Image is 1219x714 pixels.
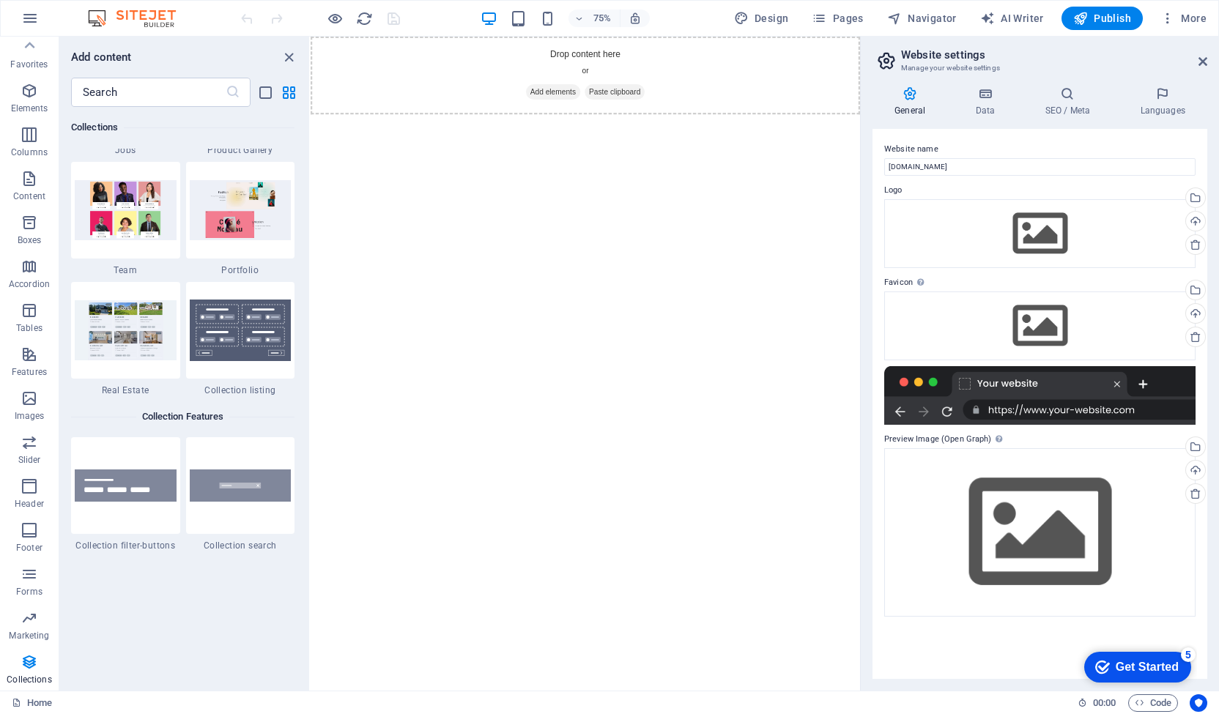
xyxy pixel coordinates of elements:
[280,83,297,101] button: grid-view
[75,300,177,360] img: real_estate_extension.jpg
[16,542,42,554] p: Footer
[18,454,41,466] p: Slider
[75,469,177,502] img: collections-filter.svg
[1160,11,1207,26] span: More
[884,182,1196,199] label: Logo
[812,11,863,26] span: Pages
[71,48,132,66] h6: Add content
[12,366,47,378] p: Features
[9,278,50,290] p: Accordion
[108,3,123,18] div: 5
[16,322,42,334] p: Tables
[190,469,292,502] img: collections-search-bar.svg
[186,264,295,276] span: Portfolio
[366,64,446,84] span: Paste clipboard
[186,282,295,396] div: Collection listing
[136,408,230,425] h6: Collection Features
[71,144,180,156] span: Jobs
[280,48,297,66] button: close panel
[881,7,963,30] button: Navigator
[12,694,52,712] a: Click to cancel selection. Double-click to open Pages
[1103,697,1105,708] span: :
[872,86,953,117] h4: General
[190,300,292,361] img: collectionscontainer1.svg
[1135,694,1171,712] span: Code
[71,78,226,107] input: Search
[590,10,614,27] h6: 75%
[16,586,42,598] p: Forms
[884,448,1196,616] div: Select files from the file manager, stock photos, or upload file(s)
[980,11,1044,26] span: AI Writer
[84,10,194,27] img: Editor Logo
[884,274,1196,291] label: Favicon
[884,158,1196,176] input: Name...
[18,234,42,246] p: Boxes
[13,190,45,202] p: Content
[11,146,48,158] p: Columns
[186,540,295,551] span: Collection search
[186,384,295,396] span: Collection listing
[186,144,295,156] span: Product Gallery
[355,10,373,27] button: reload
[1093,694,1116,712] span: 00 00
[629,12,642,25] i: On resize automatically adjust zoom level to fit chosen device.
[884,141,1196,158] label: Website name
[734,11,789,26] span: Design
[1078,694,1116,712] h6: Session time
[71,162,180,276] div: Team
[9,630,49,642] p: Marketing
[1061,7,1143,30] button: Publish
[71,282,180,396] div: Real Estate
[1073,11,1131,26] span: Publish
[186,437,295,551] div: Collection search
[1128,694,1178,712] button: Code
[1023,86,1118,117] h4: SEO / Meta
[11,103,48,114] p: Elements
[728,7,795,30] div: Design (Ctrl+Alt+Y)
[974,7,1050,30] button: AI Writer
[884,291,1196,360] div: Select files from the file manager, stock photos, or upload file(s)
[15,410,45,422] p: Images
[728,7,795,30] button: Design
[12,7,119,38] div: Get Started 5 items remaining, 0% complete
[43,16,106,29] div: Get Started
[326,10,344,27] button: Click here to leave preview mode and continue editing
[953,86,1023,117] h4: Data
[256,83,274,101] button: list-view
[901,48,1207,62] h2: Website settings
[1155,7,1212,30] button: More
[884,199,1196,268] div: Select files from the file manager, stock photos, or upload file(s)
[71,384,180,396] span: Real Estate
[356,10,373,27] i: Reload page
[71,437,180,551] div: Collection filter-buttons
[186,162,295,276] div: Portfolio
[287,64,360,84] span: Add elements
[7,674,51,685] p: Collections
[887,11,957,26] span: Navigator
[568,10,620,27] button: 75%
[15,498,44,510] p: Header
[1190,694,1207,712] button: Usercentrics
[75,180,177,239] img: team_extension.jpg
[190,180,292,239] img: portfolio_extension.jpg
[1118,86,1207,117] h4: Languages
[71,119,294,136] h6: Collections
[884,431,1196,448] label: Preview Image (Open Graph)
[901,62,1178,75] h3: Manage your website settings
[71,540,180,551] span: Collection filter-buttons
[806,7,869,30] button: Pages
[10,59,48,70] p: Favorites
[71,264,180,276] span: Team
